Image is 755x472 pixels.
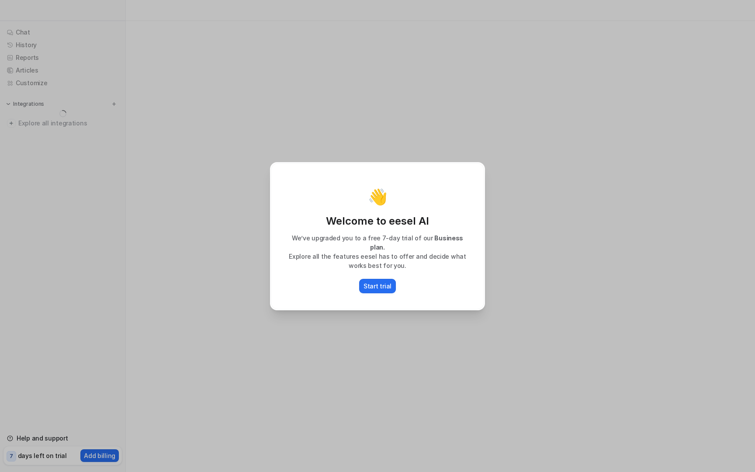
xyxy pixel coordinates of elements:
[280,233,475,252] p: We’ve upgraded you to a free 7-day trial of our
[280,214,475,228] p: Welcome to eesel AI
[364,281,391,291] p: Start trial
[280,252,475,270] p: Explore all the features eesel has to offer and decide what works best for you.
[368,188,388,205] p: 👋
[359,279,396,293] button: Start trial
